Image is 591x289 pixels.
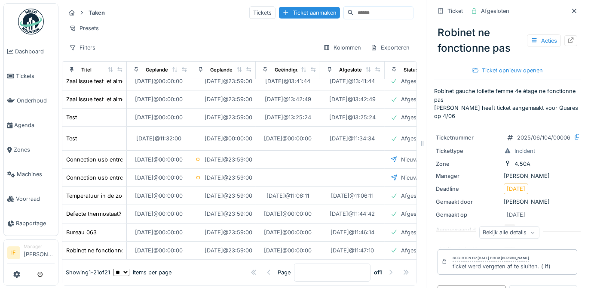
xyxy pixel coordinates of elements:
div: Nieuw [401,155,417,164]
span: Tickets [16,72,55,80]
div: Geplande einddatum [210,66,259,74]
a: Dashboard [4,39,58,64]
div: Afgesloten [401,95,429,103]
div: [DATE] [507,211,525,219]
div: Ticket aanmaken [279,7,340,19]
div: [DATE] @ 23:59:00 [205,113,253,121]
div: Afgesloten [481,7,509,15]
div: Page [278,268,291,277]
a: Agenda [4,113,58,137]
span: Dashboard [15,47,55,56]
div: Ticket opnieuw openen [469,65,547,76]
li: IF [7,246,20,259]
div: Filters [65,41,99,54]
div: Presets [65,22,103,34]
div: [DATE] @ 00:00:00 [264,210,312,218]
div: Afgesloten [401,210,429,218]
div: Incident [514,147,535,155]
div: Gesloten op [DATE] door [PERSON_NAME] [453,255,529,261]
div: Zone [436,160,500,168]
div: Gemaakt door [436,198,500,206]
div: Defecte thermostaat? [66,210,122,218]
div: [DATE] @ 00:00:00 [135,228,183,236]
div: Tickets [249,6,276,19]
span: Onderhoud [17,96,55,105]
div: [DATE] @ 23:59:00 [205,95,253,103]
div: Manager [436,172,500,180]
div: Afgesloten [401,77,429,85]
div: Manager [24,243,55,250]
div: Bureau 063 [66,228,97,236]
div: [PERSON_NAME] [436,172,579,180]
strong: of 1 [374,268,382,277]
a: Machines [4,162,58,186]
a: Voorraad [4,186,58,211]
div: Temperatuur in de zone Legal- strategie [66,192,171,200]
a: Onderhoud [4,88,58,113]
span: Agenda [14,121,55,129]
div: [DATE] [507,185,525,193]
a: Rapportage [4,211,58,236]
div: [DATE] @ 00:00:00 [135,95,183,103]
div: ticket werd vergeten af te sluiten. ( if) [453,262,551,270]
div: [DATE] @ 23:59:00 [205,192,253,200]
div: Connection usb entre écrans et laptop [66,174,167,182]
div: Status [404,66,418,74]
span: Machines [17,170,55,178]
div: [DATE] @ 00:00:00 [135,174,183,182]
div: 4.50A [514,160,530,168]
div: Acties [527,34,561,47]
span: Voorraad [16,195,55,203]
div: [DATE] @ 13:25:24 [265,113,311,121]
div: Deadline [436,185,500,193]
div: Ticketnummer [436,134,500,142]
div: Afgesloten op [339,66,372,74]
p: Robinet gauche toilette femme 4e étage ne fonctionne pas [PERSON_NAME] heeft ticket aangemaakt vo... [434,87,581,120]
div: [DATE] @ 00:00:00 [135,210,183,218]
div: [DATE] @ 11:34:34 [330,134,375,143]
div: [DATE] @ 11:06:11 [331,192,374,200]
a: Tickets [4,64,58,88]
div: Afgesloten [401,192,429,200]
div: [DATE] @ 11:44:42 [330,210,375,218]
div: Afgesloten [401,113,429,121]
div: [DATE] @ 00:00:00 [135,155,183,164]
div: [PERSON_NAME] [436,198,579,206]
div: [DATE] @ 00:00:00 [135,77,183,85]
div: Robinet ne fonctionne pas [66,246,135,255]
div: Ticket [447,7,463,15]
div: Exporteren [367,41,413,54]
div: [DATE] @ 23:59:00 [205,228,253,236]
div: [DATE] @ 13:25:24 [329,113,376,121]
div: [DATE] @ 23:59:00 [205,210,253,218]
div: [DATE] @ 00:00:00 [264,134,312,143]
div: Nieuw [401,174,417,182]
div: Titel [81,66,92,74]
div: Zaal issue test let aime [66,77,125,85]
div: [DATE] @ 00:00:00 [135,246,183,255]
div: [DATE] @ 00:00:00 [205,134,253,143]
div: Kolommen [319,41,365,54]
div: 2025/06/104/00006 [517,134,570,142]
div: [DATE] @ 00:00:00 [264,228,312,236]
span: Zones [14,146,55,154]
div: Geplande begindatum [146,66,197,74]
div: Afgesloten [401,246,429,255]
strong: Taken [85,9,108,17]
span: Rapportage [16,219,55,227]
img: Badge_color-CXgf-gQk.svg [18,9,44,34]
div: [DATE] @ 23:59:00 [205,174,253,182]
div: [DATE] @ 00:00:00 [264,246,312,255]
div: [DATE] @ 11:32:00 [137,134,182,143]
div: [DATE] @ 13:41:44 [330,77,375,85]
div: [DATE] @ 23:59:00 [205,155,253,164]
div: Afgesloten [401,134,429,143]
div: Geëindigd op [275,66,306,74]
div: [DATE] @ 13:42:49 [329,95,376,103]
div: Connection usb entre écrans et laptop [66,155,167,164]
li: [PERSON_NAME] [24,243,55,262]
div: Gemaakt op [436,211,500,219]
div: Showing 1 - 21 of 21 [66,268,110,277]
div: [DATE] @ 23:59:00 [205,77,253,85]
div: items per page [113,268,171,277]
